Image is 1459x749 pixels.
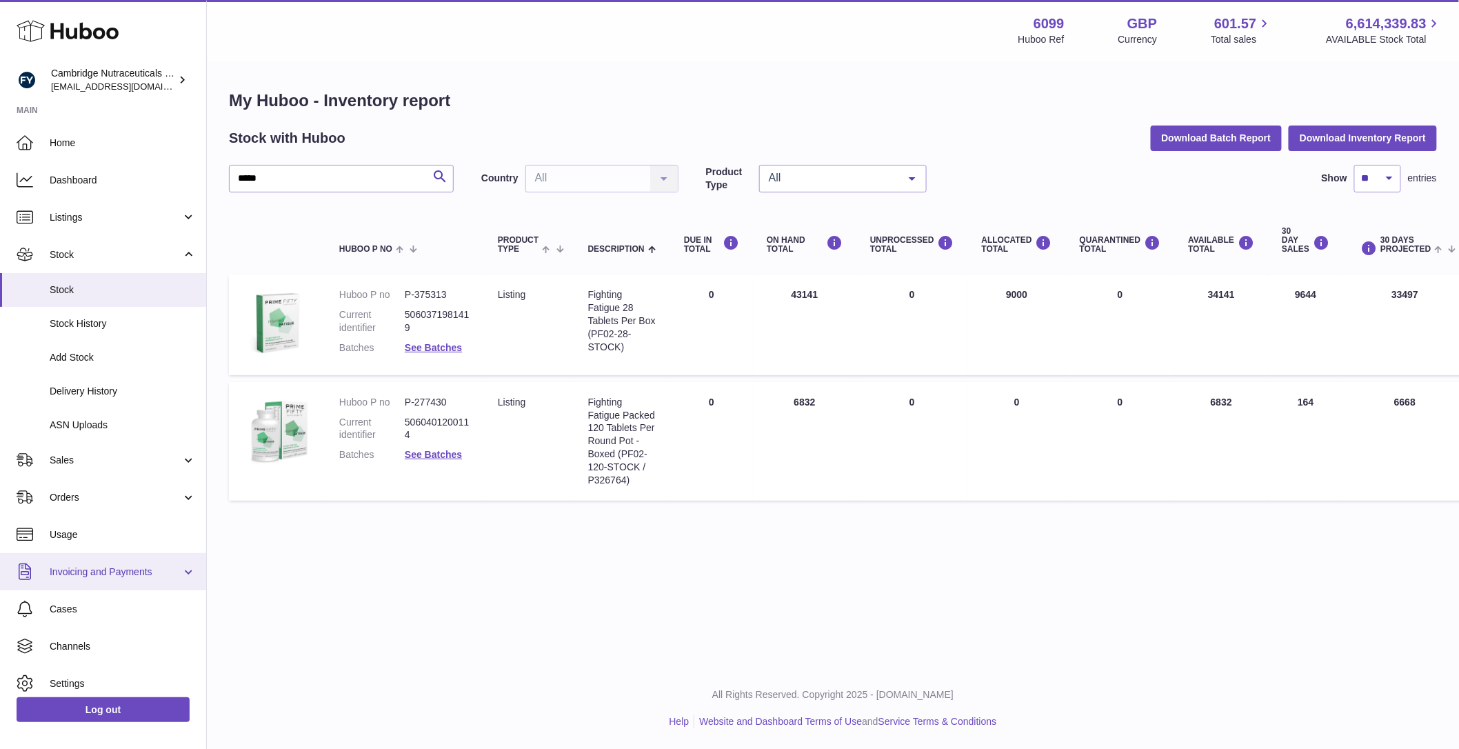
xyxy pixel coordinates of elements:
[243,396,312,465] img: product image
[670,274,753,375] td: 0
[968,274,1066,375] td: 9000
[588,245,645,254] span: Description
[753,274,856,375] td: 43141
[218,688,1448,701] p: All Rights Reserved. Copyright 2025 - [DOMAIN_NAME]
[1282,227,1329,254] div: 30 DAY SALES
[1118,289,1123,300] span: 0
[405,396,470,409] dd: P-277430
[498,397,525,408] span: listing
[1322,172,1347,185] label: Show
[670,716,690,727] a: Help
[50,640,196,653] span: Channels
[1326,14,1442,46] a: 6,614,339.83 AVAILABLE Stock Total
[50,211,181,224] span: Listings
[17,697,190,722] a: Log out
[50,566,181,579] span: Invoicing and Payments
[588,288,656,353] div: Fighting Fatigue 28 Tablets Per Box (PF02-28-STOCK)
[339,416,405,442] dt: Current identifier
[1189,235,1255,254] div: AVAILABLE Total
[50,137,196,150] span: Home
[50,351,196,364] span: Add Stock
[50,677,196,690] span: Settings
[706,166,752,192] label: Product Type
[50,248,181,261] span: Stock
[405,308,470,334] dd: 5060371981419
[1151,126,1282,150] button: Download Batch Report
[229,90,1437,112] h1: My Huboo - Inventory report
[17,70,37,90] img: huboo@camnutra.com
[1289,126,1437,150] button: Download Inventory Report
[339,288,405,301] dt: Huboo P no
[339,341,405,354] dt: Batches
[753,382,856,501] td: 6832
[339,308,405,334] dt: Current identifier
[588,396,656,487] div: Fighting Fatigue Packed 120 Tablets Per Round Pot - Boxed (PF02-120-STOCK / P326764)
[1211,14,1272,46] a: 601.57 Total sales
[50,385,196,398] span: Delivery History
[339,245,392,254] span: Huboo P no
[229,129,345,148] h2: Stock with Huboo
[1326,33,1442,46] span: AVAILABLE Stock Total
[1127,14,1157,33] strong: GBP
[670,382,753,501] td: 0
[1034,14,1065,33] strong: 6099
[50,603,196,616] span: Cases
[1268,274,1343,375] td: 9644
[684,235,739,254] div: DUE IN TOTAL
[1175,382,1269,501] td: 6832
[50,174,196,187] span: Dashboard
[767,235,843,254] div: ON HAND Total
[50,454,181,467] span: Sales
[50,317,196,330] span: Stock History
[1211,33,1272,46] span: Total sales
[50,419,196,432] span: ASN Uploads
[1118,397,1123,408] span: 0
[1408,172,1437,185] span: entries
[339,396,405,409] dt: Huboo P no
[51,67,175,93] div: Cambridge Nutraceuticals Ltd
[50,528,196,541] span: Usage
[1080,235,1161,254] div: QUARANTINED Total
[870,235,954,254] div: UNPROCESSED Total
[968,382,1066,501] td: 0
[481,172,519,185] label: Country
[405,449,462,460] a: See Batches
[1175,274,1269,375] td: 34141
[51,81,203,92] span: [EMAIL_ADDRESS][DOMAIN_NAME]
[856,274,968,375] td: 0
[405,416,470,442] dd: 5060401200114
[878,716,997,727] a: Service Terms & Conditions
[1018,33,1065,46] div: Huboo Ref
[405,342,462,353] a: See Batches
[1214,14,1256,33] span: 601.57
[1380,236,1431,254] span: 30 DAYS PROJECTED
[50,283,196,297] span: Stock
[1346,14,1427,33] span: 6,614,339.83
[243,288,312,357] img: product image
[1268,382,1343,501] td: 164
[1118,33,1158,46] div: Currency
[498,236,539,254] span: Product Type
[694,715,996,728] li: and
[339,448,405,461] dt: Batches
[856,382,968,501] td: 0
[765,171,898,185] span: All
[498,289,525,300] span: listing
[699,716,862,727] a: Website and Dashboard Terms of Use
[982,235,1052,254] div: ALLOCATED Total
[50,491,181,504] span: Orders
[405,288,470,301] dd: P-375313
